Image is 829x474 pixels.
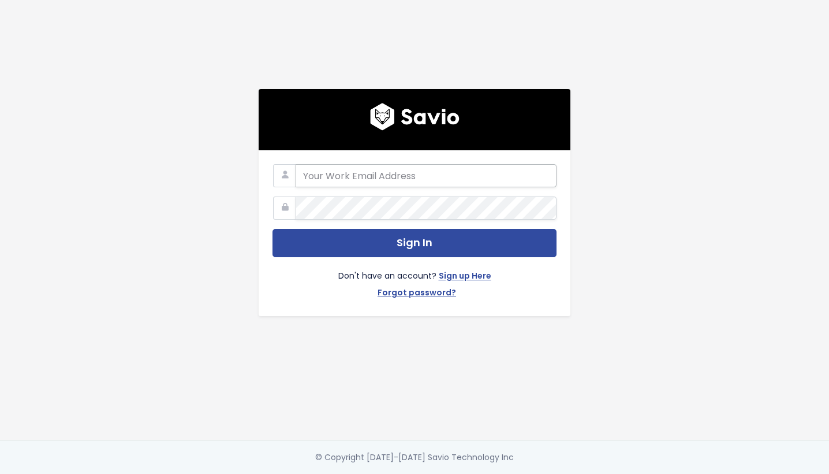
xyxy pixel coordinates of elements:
[272,257,557,302] div: Don't have an account?
[296,164,557,187] input: Your Work Email Address
[370,103,460,131] img: logo600x187.a314fd40982d.png
[315,450,514,465] div: © Copyright [DATE]-[DATE] Savio Technology Inc
[439,269,491,286] a: Sign up Here
[378,286,456,302] a: Forgot password?
[272,229,557,257] button: Sign In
